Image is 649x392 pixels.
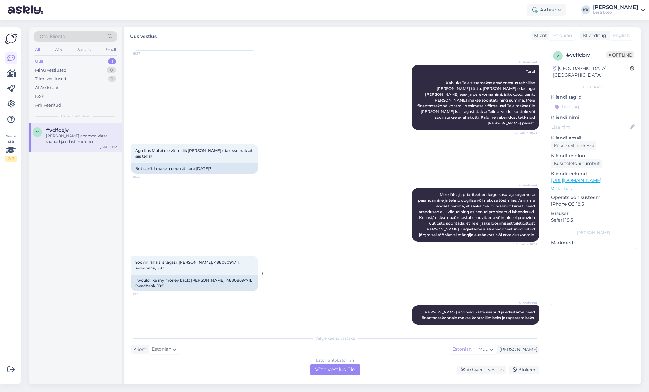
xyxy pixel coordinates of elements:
[509,366,539,374] div: Blokeeri
[135,148,254,159] span: Aga Kas Mul ei ole võimalik [PERSON_NAME] siia sissemakset siis teha?
[497,346,537,353] div: [PERSON_NAME]
[551,159,602,168] div: Küsi telefoninumbrit
[133,51,157,56] span: 19:27
[36,130,39,134] span: v
[35,93,44,100] div: Kõik
[107,67,116,73] div: 0
[513,325,537,330] span: 19:31
[593,5,638,10] div: [PERSON_NAME]
[53,46,64,54] div: Web
[551,84,636,90] div: Kliendi info
[46,133,119,145] div: [PERSON_NAME] andmed kätte saanud ja edastame need finantsosakonnale makse kontrollimiseks ja tag...
[551,135,636,141] p: Kliendi email
[513,60,537,64] span: AI Assistent
[513,130,537,135] span: Nähtud ✓ 19:28
[551,217,636,223] p: Safari 18.5
[35,76,66,82] div: Tiimi vestlused
[531,32,547,39] div: Klient
[34,46,41,54] div: All
[5,33,17,45] img: Askly Logo
[130,31,157,40] label: Uus vestlus
[100,145,119,149] div: [DATE] 19:31
[76,46,92,54] div: Socials
[108,58,116,64] div: 1
[551,153,636,159] p: Kliendi telefon
[551,186,636,192] p: Vaata edasi ...
[131,335,539,341] div: Valige keel ja vastake
[551,141,596,150] div: Küsi meiliaadressi
[133,174,157,179] span: 19:28
[613,32,630,39] span: English
[553,65,630,79] div: [GEOGRAPHIC_DATA], [GEOGRAPHIC_DATA]
[551,102,636,111] input: Lisa tag
[551,230,636,236] div: [PERSON_NAME]
[61,113,91,119] span: Uued vestlused
[513,183,537,188] span: AI Assistent
[551,239,636,246] p: Märkmed
[40,33,65,40] span: Otsi kliente
[35,85,59,91] div: AI Assistent
[35,102,61,109] div: Arhiveeritud
[5,156,17,162] div: 2 / 3
[551,177,601,183] a: [URL][DOMAIN_NAME]
[131,163,258,174] div: But can't I make a deposit here [DATE]?
[513,242,537,247] span: Nähtud ✓ 19:28
[606,51,634,58] span: Offline
[566,51,606,59] div: # vclfcbjv
[551,210,636,217] p: Brauser
[131,346,146,353] div: Klient
[552,32,572,39] span: Estonian
[581,5,590,14] div: KK
[551,94,636,101] p: Kliendi tag'id
[457,366,506,374] div: Arhiveeri vestlus
[513,300,537,305] span: AI Assistent
[46,127,69,133] span: #vclfcbjv
[551,201,636,207] p: iPhone OS 18.5
[527,4,566,16] div: Aktiivne
[133,292,157,297] span: 19:31
[131,275,258,291] div: I would like my money back: [PERSON_NAME], 48808094711, Swedbank, 10€
[418,192,536,237] span: Meie lähiaja prioriteet on kogu kasutajakogemuse parandamine ja tehnoloogilise võimekuse tõstmine...
[557,53,559,58] span: v
[35,67,67,73] div: Minu vestlused
[104,46,117,54] div: Email
[551,114,636,121] p: Kliendi nimi
[35,58,43,64] div: Uus
[478,346,488,352] span: Muu
[152,346,171,353] span: Estonian
[310,364,360,375] div: Võta vestlus üle
[551,124,629,131] input: Lisa nimi
[593,10,638,15] div: Eesti Loto
[422,310,536,320] span: [PERSON_NAME] andmed kätte saanud ja edastame need finantsosakonnale makse kontrollimiseks ja tag...
[580,32,608,39] div: Klienditugi
[551,194,636,201] p: Operatsioonisüsteem
[108,76,116,82] div: 1
[593,5,645,15] a: [PERSON_NAME]Eesti Loto
[316,358,354,363] div: Estonian to Estonian
[135,260,240,270] span: Soovin raha siis tagasi: [PERSON_NAME], 48808094711, swedbank, 10€
[449,344,475,354] div: Estonian
[551,170,636,177] p: Klienditeekond
[5,133,17,162] div: Vaata siia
